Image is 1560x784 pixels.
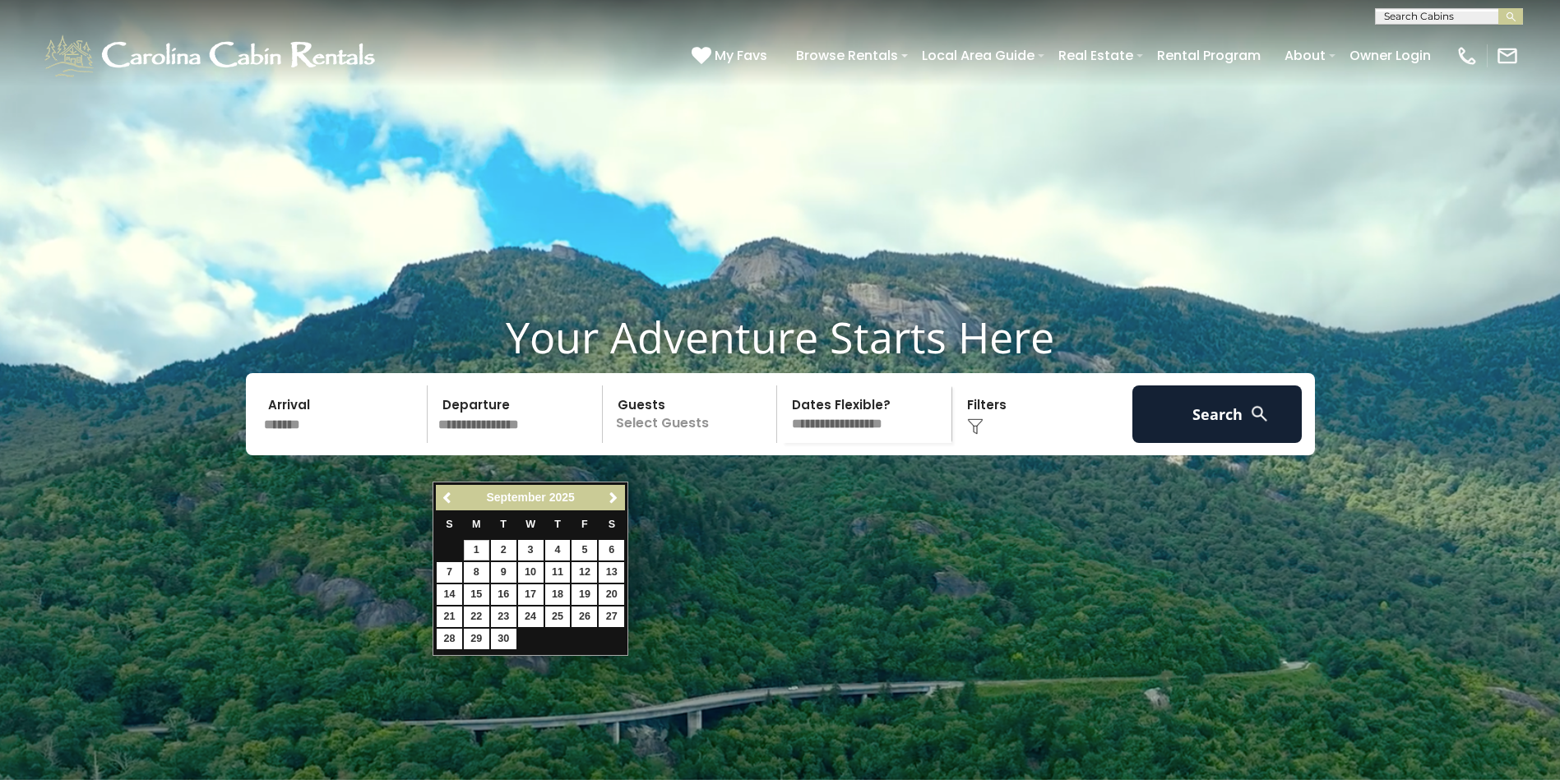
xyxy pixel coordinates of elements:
[545,540,571,560] a: 4
[491,562,516,583] a: 9
[572,540,597,560] a: 5
[914,41,1043,70] a: Local Area Guide
[464,540,489,560] a: 1
[581,519,588,530] span: Friday
[518,562,544,583] a: 10
[608,385,777,443] p: Select Guests
[788,41,906,70] a: Browse Rentals
[1149,41,1269,70] a: Rental Program
[464,606,489,627] a: 22
[464,629,489,649] a: 29
[518,540,544,560] a: 3
[442,491,455,505] span: Previous
[599,606,624,627] a: 27
[572,584,597,605] a: 19
[12,311,1548,362] h1: Your Adventure Starts Here
[518,584,544,605] a: 17
[599,562,624,583] a: 13
[607,491,620,505] span: Next
[491,584,516,605] a: 16
[464,584,489,605] a: 15
[1132,385,1303,443] button: Search
[545,562,571,583] a: 11
[500,519,507,530] span: Tuesday
[599,540,624,560] a: 6
[437,606,462,627] a: 21
[446,519,452,530] span: Sunday
[437,562,462,583] a: 7
[437,629,462,649] a: 28
[491,629,516,649] a: 30
[486,491,545,504] span: September
[545,584,571,605] a: 18
[1496,44,1519,67] img: mail-regular-white.png
[1249,404,1270,424] img: search-regular-white.png
[518,606,544,627] a: 24
[437,487,458,508] a: Previous
[692,45,771,67] a: My Favs
[491,540,516,560] a: 2
[41,31,382,81] img: White-1-1-2.png
[525,519,535,530] span: Wednesday
[545,606,571,627] a: 25
[549,491,575,504] span: 2025
[472,519,481,530] span: Monday
[1050,41,1141,70] a: Real Estate
[572,606,597,627] a: 26
[599,584,624,605] a: 20
[491,606,516,627] a: 23
[1456,44,1479,67] img: phone-regular-white.png
[967,418,984,435] img: filter--v1.png
[464,562,489,583] a: 8
[437,584,462,605] a: 14
[554,519,561,530] span: Thursday
[603,487,623,508] a: Next
[1341,41,1439,70] a: Owner Login
[715,45,767,66] span: My Favs
[1276,41,1334,70] a: About
[609,519,615,530] span: Saturday
[572,562,597,583] a: 12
